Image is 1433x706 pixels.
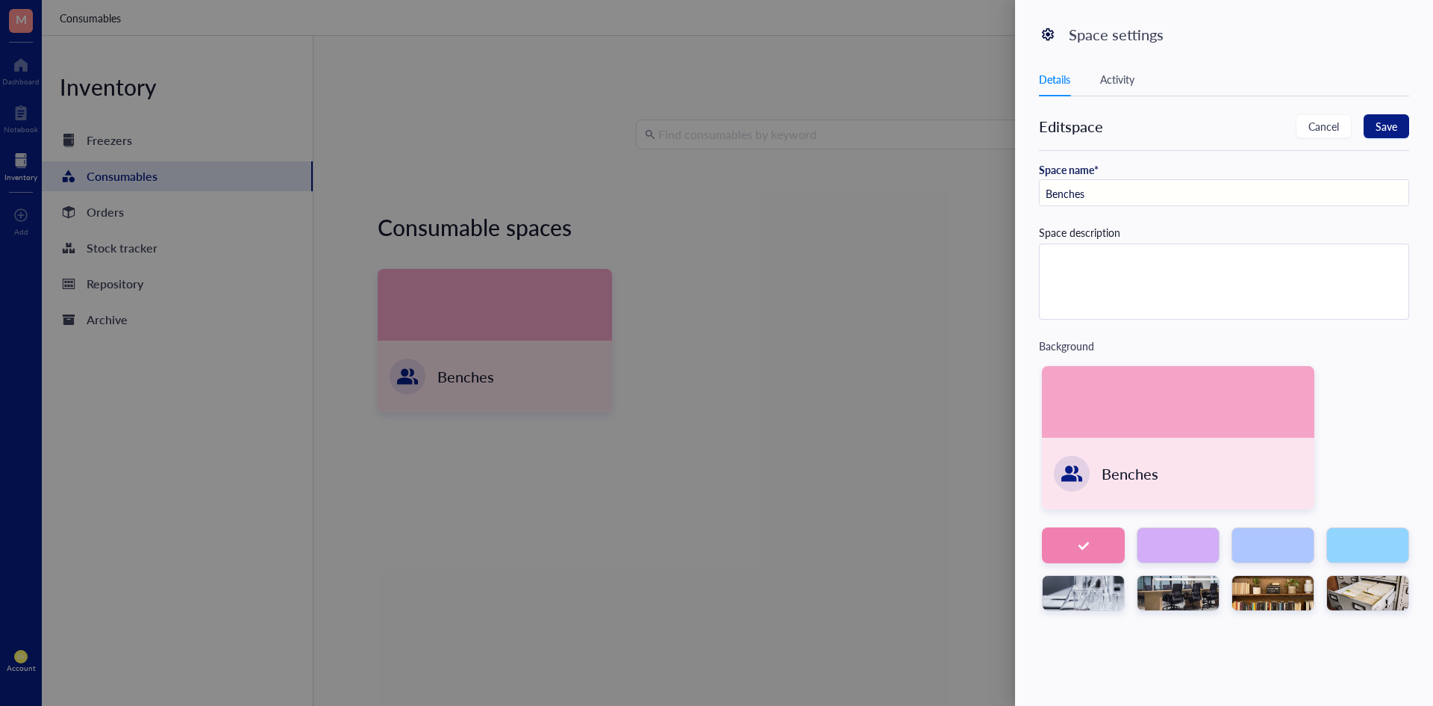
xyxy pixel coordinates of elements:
div: Activity [1100,71,1134,87]
div: Benches [1102,463,1158,484]
button: Cancel [1296,114,1352,138]
div: Edit space [1039,116,1103,137]
span: Cancel [1308,118,1339,134]
div: Details [1039,71,1070,87]
div: Space description [1039,224,1120,241]
div: Background [1039,338,1409,354]
div: Space name* [1039,163,1099,176]
div: Space settings [1069,24,1415,45]
button: Save [1364,114,1409,138]
span: Save [1376,118,1397,134]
